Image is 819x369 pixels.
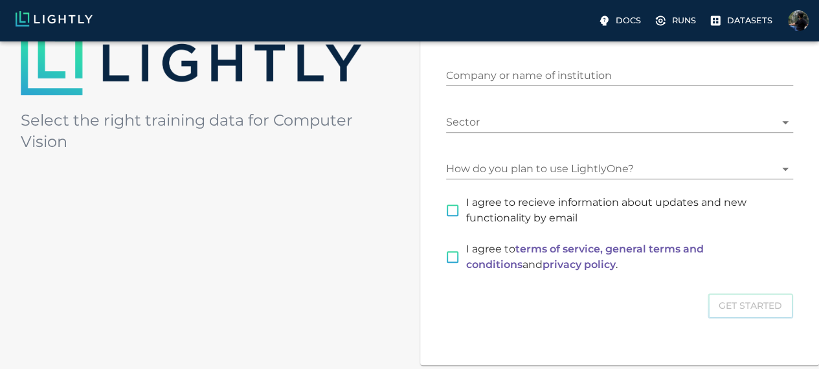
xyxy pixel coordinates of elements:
img: Lightly [21,27,361,96]
img: Lightly [16,11,93,27]
label: Muteeb Waheed [783,6,814,35]
label: Docs [595,10,646,31]
img: Muteeb Waheed [788,10,809,31]
p: Datasets [727,14,772,27]
a: Please complete one of our getting started guides to active the full UI [651,10,701,31]
span: I agree to recieve information about updates and new functionality by email [466,195,783,226]
a: privacy policy [543,258,616,271]
p: I agree to and . [466,241,783,273]
p: Docs [616,14,641,27]
p: Runs [672,14,696,27]
a: terms of service, general terms and conditions [466,243,704,271]
a: Please complete one of our getting started guides to active the full UI [706,10,778,31]
h5: Select the right training data for Computer Vision [21,110,399,151]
